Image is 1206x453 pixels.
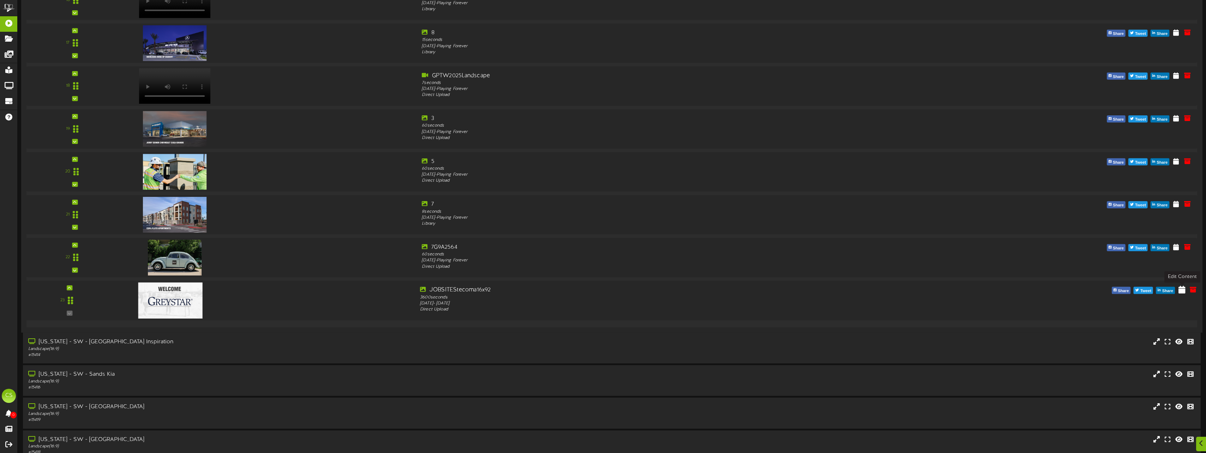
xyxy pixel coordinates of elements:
span: Share [1155,202,1169,210]
span: Tweet [1139,287,1153,295]
button: Tweet [1128,30,1148,37]
div: [US_STATE] - SW - [GEOGRAPHIC_DATA] [28,436,508,444]
div: 8 seconds [422,209,899,215]
div: 17 [66,40,70,46]
span: Share [1111,73,1125,81]
button: Share [1151,73,1169,80]
button: Tweet [1128,115,1148,122]
span: Share [1111,244,1125,252]
div: 7 seconds [422,80,899,86]
button: Share [1156,287,1175,294]
div: CS [2,389,16,403]
span: Tweet [1134,116,1147,123]
span: Tweet [1134,202,1147,210]
div: Library [422,6,899,12]
span: Share [1116,287,1130,295]
span: Tweet [1134,244,1147,252]
button: Share [1151,244,1169,251]
div: 21 [66,212,70,218]
button: Share [1107,158,1126,165]
button: Share [1151,30,1169,37]
div: [US_STATE] - SW - [GEOGRAPHIC_DATA] Inspiration [28,338,508,346]
div: Direct Upload [422,178,899,184]
button: Share [1151,201,1169,209]
div: # 15416 [28,385,508,391]
img: 527f20c7-efd5-406f-8e44-d82aa43fdb65.png [143,197,206,232]
div: [DATE] - Playing Forever [422,258,899,264]
div: # 15414 [28,352,508,358]
button: Tweet [1128,201,1148,209]
div: JOBSITEStecoma16x92 [420,286,902,294]
div: 18 [66,83,70,89]
div: [DATE] - [DATE] [420,301,902,307]
div: 22 [66,255,70,261]
div: 3600 seconds [420,294,902,301]
div: Landscape ( 16:9 ) [28,346,508,352]
button: Share [1107,30,1126,37]
button: Share [1107,201,1126,209]
span: Tweet [1134,159,1147,167]
div: 5 [422,158,899,166]
button: Share [1151,115,1169,122]
div: 7 [422,200,899,209]
div: # 15419 [28,417,508,423]
div: Landscape ( 16:9 ) [28,411,508,417]
div: [DATE] - Playing Forever [422,43,899,49]
div: Direct Upload [422,92,899,98]
span: Tweet [1134,73,1147,81]
span: Share [1111,116,1125,123]
button: Share [1151,158,1169,165]
div: Library [422,221,899,227]
button: Share [1107,73,1126,80]
div: Library [422,49,899,55]
div: [DATE] - Playing Forever [422,215,899,221]
span: Share [1155,30,1169,38]
div: 15 seconds [422,37,899,43]
div: [DATE] - Playing Forever [422,0,899,6]
button: Tweet [1128,244,1148,251]
img: 4cc73de5-70cd-4579-8d64-96543ac74bd1.png [143,111,206,147]
button: Tweet [1128,158,1148,165]
button: Share [1107,244,1126,251]
div: 60 seconds [422,252,899,258]
div: 20 [65,169,70,175]
img: 6ad423ac-2150-40f6-92a6-9e3860cba864.png [138,283,203,319]
span: Share [1155,244,1169,252]
div: [DATE] - Playing Forever [422,86,899,92]
div: 60 seconds [422,166,899,172]
div: Landscape ( 16:9 ) [28,443,508,449]
span: 0 [10,412,17,418]
div: 19 [66,126,70,132]
div: 7G9A2564 [422,243,899,252]
button: Tweet [1128,73,1148,80]
img: ebc06e32-fd3b-4580-9ef9-e38fd79f7396.jpg [148,240,202,276]
span: Share [1111,202,1125,210]
button: Share [1112,287,1131,294]
span: Tweet [1134,30,1147,38]
div: [US_STATE] - SW - Sands Kia [28,370,508,379]
img: 81e3ae24-7f4b-485f-a5ac-c9d55e4f0900.png [143,154,206,190]
span: Share [1155,116,1169,123]
div: 3 [422,115,899,123]
div: Landscape ( 16:9 ) [28,379,508,385]
div: Direct Upload [422,135,899,141]
div: 23 [60,297,65,304]
span: Share [1155,73,1169,81]
span: Share [1161,287,1175,295]
div: 8 [422,29,899,37]
span: Share [1111,159,1125,167]
div: Direct Upload [420,307,902,313]
div: [US_STATE] - SW - [GEOGRAPHIC_DATA] [28,403,508,411]
img: 99cd876c-3abb-4e95-a279-73e3c44fa8f9.png [143,25,206,61]
div: Direct Upload [422,264,899,270]
span: Share [1155,159,1169,167]
div: [DATE] - Playing Forever [422,172,899,178]
div: GPTW2025Landscape [422,72,899,80]
button: Tweet [1134,287,1153,294]
button: Share [1107,115,1126,122]
div: 60 seconds [422,123,899,129]
div: [DATE] - Playing Forever [422,129,899,135]
span: Share [1111,30,1125,38]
